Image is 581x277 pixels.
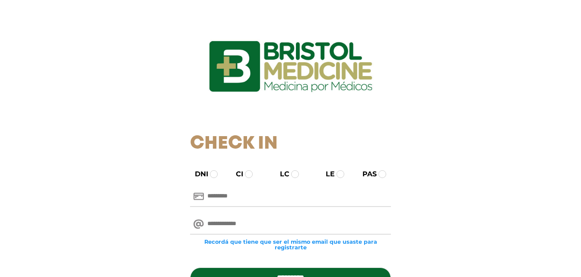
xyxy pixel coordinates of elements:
h1: Check In [190,133,391,155]
label: LC [272,169,289,179]
label: PAS [355,169,377,179]
small: Recordá que tiene que ser el mismo email que usaste para registrarte [190,239,391,250]
label: DNI [187,169,208,179]
label: CI [228,169,243,179]
img: logo_ingresarbristol.jpg [174,10,407,123]
label: LE [318,169,335,179]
